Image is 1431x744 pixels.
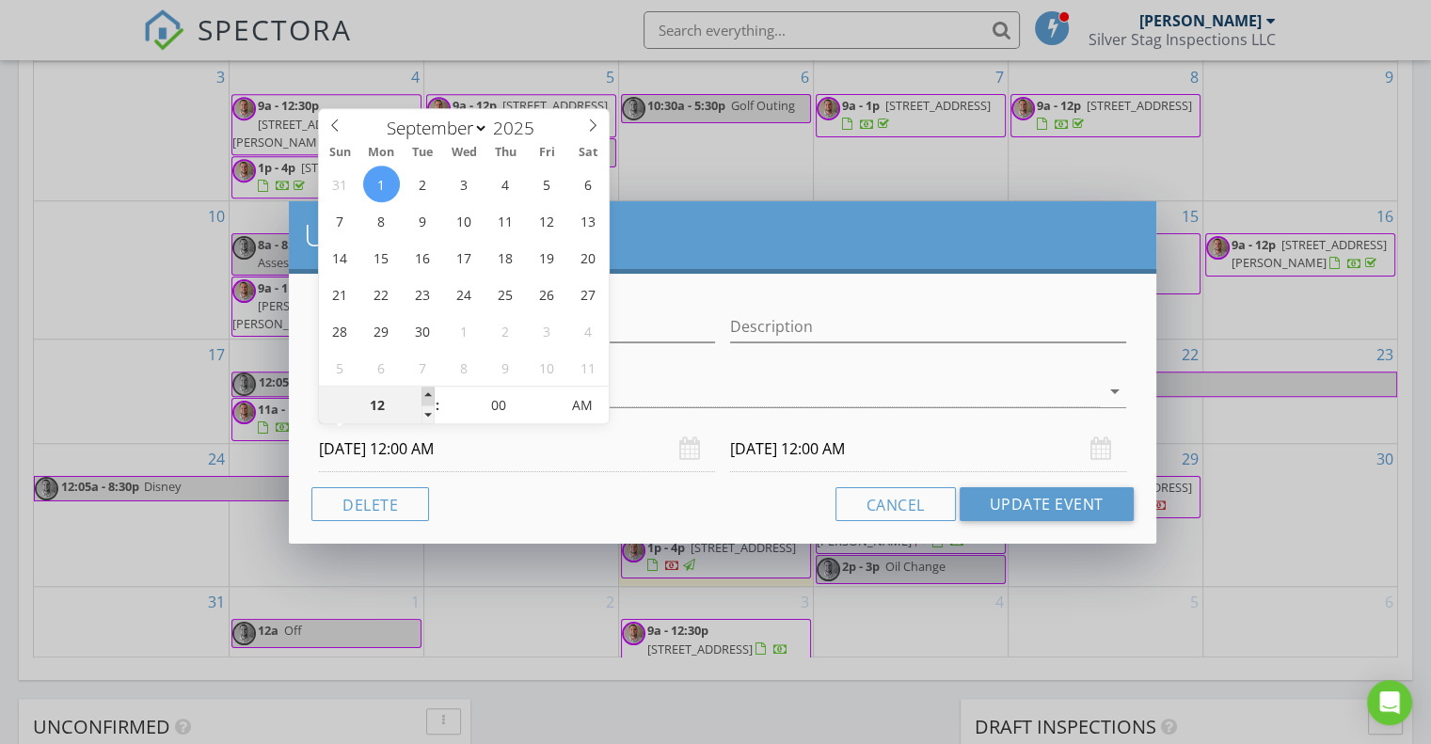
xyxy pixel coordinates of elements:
button: Update Event [960,487,1134,521]
span: September 14, 2025 [322,239,358,276]
i: arrow_drop_down [1104,380,1126,403]
span: October 8, 2025 [446,349,483,386]
span: September 18, 2025 [487,239,524,276]
span: September 24, 2025 [446,276,483,312]
span: September 2, 2025 [405,166,441,202]
span: September 28, 2025 [322,312,358,349]
span: Click to toggle [557,387,609,424]
span: Sun [319,147,360,159]
span: September 15, 2025 [363,239,400,276]
span: September 1, 2025 [363,166,400,202]
span: September 13, 2025 [569,202,606,239]
span: September 12, 2025 [529,202,565,239]
span: September 8, 2025 [363,202,400,239]
span: September 25, 2025 [487,276,524,312]
span: Sat [567,147,609,159]
span: October 9, 2025 [487,349,524,386]
span: October 10, 2025 [529,349,565,386]
span: Mon [360,147,402,159]
span: September 27, 2025 [569,276,606,312]
span: Wed [443,147,485,159]
span: September 3, 2025 [446,166,483,202]
span: Fri [526,147,567,159]
button: Cancel [835,487,956,521]
span: September 17, 2025 [446,239,483,276]
span: September 20, 2025 [569,239,606,276]
span: October 7, 2025 [405,349,441,386]
span: September 9, 2025 [405,202,441,239]
span: September 30, 2025 [405,312,441,349]
div: Open Intercom Messenger [1367,680,1412,725]
span: September 16, 2025 [405,239,441,276]
span: September 23, 2025 [405,276,441,312]
span: September 7, 2025 [322,202,358,239]
input: Select date [730,426,1126,472]
input: Year [488,116,550,140]
span: October 4, 2025 [569,312,606,349]
span: October 3, 2025 [529,312,565,349]
span: September 11, 2025 [487,202,524,239]
h2: Update Event [304,216,1141,254]
span: October 11, 2025 [569,349,606,386]
span: September 26, 2025 [529,276,565,312]
input: Select date [319,426,715,472]
span: October 2, 2025 [487,312,524,349]
span: September 21, 2025 [322,276,358,312]
span: September 6, 2025 [569,166,606,202]
button: Delete [311,487,429,521]
span: : [435,387,440,424]
span: September 29, 2025 [363,312,400,349]
span: October 1, 2025 [446,312,483,349]
span: October 6, 2025 [363,349,400,386]
span: October 5, 2025 [322,349,358,386]
span: August 31, 2025 [322,166,358,202]
span: September 10, 2025 [446,202,483,239]
span: Thu [485,147,526,159]
span: September 19, 2025 [529,239,565,276]
span: September 5, 2025 [529,166,565,202]
span: September 22, 2025 [363,276,400,312]
span: September 4, 2025 [487,166,524,202]
span: Tue [402,147,443,159]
